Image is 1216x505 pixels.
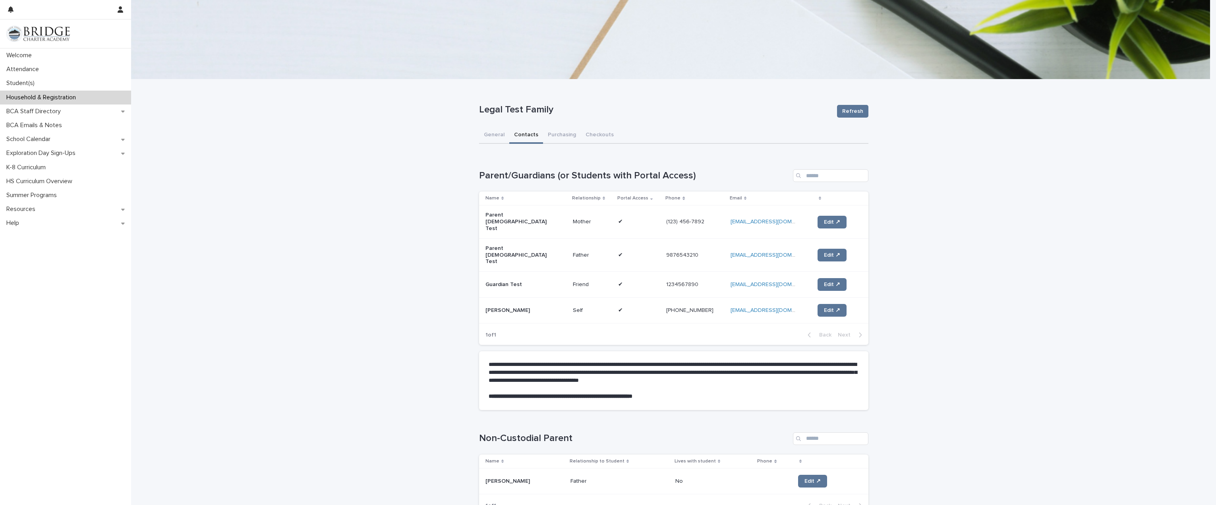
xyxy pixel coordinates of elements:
[485,307,552,314] p: [PERSON_NAME]
[798,475,827,488] a: Edit ↗
[804,478,821,484] span: Edit ↗
[485,478,565,485] p: [PERSON_NAME]
[824,219,840,225] span: Edit ↗
[479,127,509,144] button: General
[675,478,752,485] p: No
[675,457,716,466] p: Lives with student
[485,212,552,232] p: Parent [DEMOGRAPHIC_DATA] Test
[479,238,868,271] tr: Parent [DEMOGRAPHIC_DATA] TestFather✔✔ 9876543210 [EMAIL_ADDRESS][DOMAIN_NAME] Edit ↗
[3,94,82,101] p: Household & Registration
[618,217,624,225] p: ✔
[618,250,624,259] p: ✔
[485,281,552,288] p: Guardian Test
[3,192,63,199] p: Summer Programs
[757,457,772,466] p: Phone
[835,331,868,339] button: Next
[618,306,624,314] p: ✔
[818,304,847,317] a: Edit ↗
[3,108,67,115] p: BCA Staff Directory
[485,194,499,203] p: Name
[824,282,840,287] span: Edit ↗
[3,122,68,129] p: BCA Emails & Notes
[818,216,847,228] a: Edit ↗
[818,249,847,261] a: Edit ↗
[479,325,503,345] p: 1 of 1
[730,194,742,203] p: Email
[618,280,624,288] p: ✔
[509,127,543,144] button: Contacts
[818,278,847,291] a: Edit ↗
[479,298,868,323] tr: [PERSON_NAME]Self✔✔ [PHONE_NUMBER] [EMAIL_ADDRESS][DOMAIN_NAME] Edit ↗
[3,178,79,185] p: HS Curriculum Overview
[731,219,820,224] a: [EMAIL_ADDRESS][DOMAIN_NAME]
[838,332,855,338] span: Next
[842,107,863,115] span: Refresh
[543,127,581,144] button: Purchasing
[485,245,552,265] p: Parent [DEMOGRAPHIC_DATA] Test
[479,468,868,494] tr: [PERSON_NAME]FatherNo Edit ↗
[573,219,612,225] p: Mother
[572,194,601,203] p: Relationship
[3,149,82,157] p: Exploration Day Sign-Ups
[837,105,868,118] button: Refresh
[479,104,831,116] p: Legal Test Family
[824,252,840,258] span: Edit ↗
[570,478,650,485] p: Father
[3,205,42,213] p: Resources
[617,194,648,203] p: Portal Access
[479,170,790,182] h1: Parent/Guardians (or Students with Portal Access)
[824,308,840,313] span: Edit ↗
[3,219,25,227] p: Help
[814,332,831,338] span: Back
[666,308,713,313] a: [PHONE_NUMBER]
[665,194,680,203] p: Phone
[793,432,868,445] input: Search
[3,164,52,171] p: K-8 Curriculum
[731,282,820,287] a: [EMAIL_ADDRESS][DOMAIN_NAME]
[666,252,698,258] a: 9876543210
[581,127,619,144] button: Checkouts
[479,205,868,238] tr: Parent [DEMOGRAPHIC_DATA] TestMother✔✔ (123) 456-7892 [EMAIL_ADDRESS][DOMAIN_NAME] Edit ↗
[3,66,45,73] p: Attendance
[573,307,612,314] p: Self
[666,219,704,224] a: (123) 456-7892
[485,457,499,466] p: Name
[479,272,868,298] tr: Guardian TestFriend✔✔ 1234567890 [EMAIL_ADDRESS][DOMAIN_NAME] Edit ↗
[666,282,698,287] a: 1234567890
[573,252,612,259] p: Father
[793,169,868,182] input: Search
[479,433,790,444] h1: Non-Custodial Parent
[731,308,820,313] a: [EMAIL_ADDRESS][DOMAIN_NAME]
[3,135,57,143] p: School Calendar
[570,457,624,466] p: Relationship to Student
[731,252,820,258] a: [EMAIL_ADDRESS][DOMAIN_NAME]
[3,79,41,87] p: Student(s)
[573,281,612,288] p: Friend
[6,26,70,42] img: V1C1m3IdTEidaUdm9Hs0
[3,52,38,59] p: Welcome
[801,331,835,339] button: Back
